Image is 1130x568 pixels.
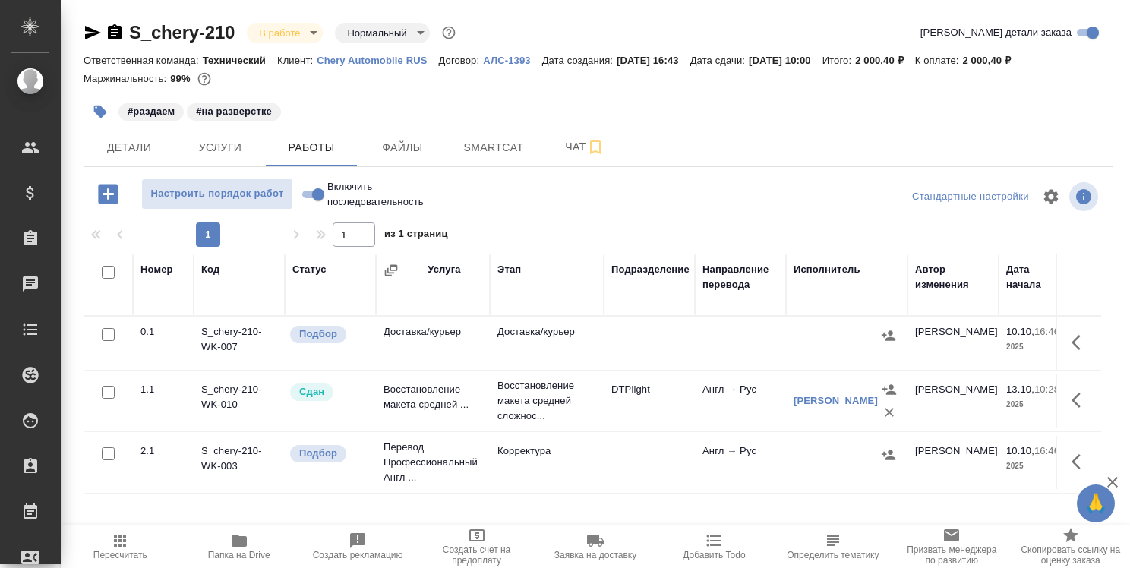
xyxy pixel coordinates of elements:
p: Договор: [439,55,484,66]
a: АЛС-1393 [483,53,541,66]
button: Удалить [878,401,901,424]
span: Заявка на доставку [554,550,636,560]
button: Создать рекламацию [298,525,417,568]
span: Создать счет на предоплату [426,544,526,566]
span: раздаем [117,104,185,117]
p: Итого: [822,55,855,66]
div: Номер [140,262,173,277]
div: split button [908,185,1033,209]
div: Менеджер проверил работу исполнителя, передает ее на следующий этап [289,382,368,402]
div: Услуга [428,262,460,277]
button: Скопировать ссылку для ЯМессенджера [84,24,102,42]
p: 10.10, [1006,445,1034,456]
button: Заявка на доставку [536,525,655,568]
div: 1.1 [140,382,186,397]
p: [DATE] 10:00 [749,55,822,66]
button: Скопировать ссылку на оценку заказа [1012,525,1130,568]
p: #на разверстке [196,104,272,119]
div: Этап [497,262,521,277]
button: Скопировать ссылку [106,24,124,42]
p: Доставка/курьер [497,324,596,339]
a: Chery Automobile RUS [317,53,438,66]
td: Англ → Рус [695,374,786,428]
p: 10.10, [1006,326,1034,337]
span: Настроить порядок работ [150,185,285,203]
div: Код [201,262,219,277]
p: 99% [170,73,194,84]
span: Smartcat [457,138,530,157]
span: Услуги [184,138,257,157]
td: [PERSON_NAME] [907,317,999,370]
p: 2025 [1006,397,1067,412]
p: 16:46 [1034,326,1059,337]
td: [PERSON_NAME] [907,436,999,489]
p: 10:28 [1034,383,1059,395]
span: Включить последовательность [327,179,424,210]
span: Работы [275,138,348,157]
td: Перевод Профессиональный Англ ... [376,432,490,493]
p: 16:46 [1034,445,1059,456]
button: Добавить работу [87,178,129,210]
p: Дата сдачи: [690,55,749,66]
button: Назначить [877,443,900,466]
span: Создать рекламацию [313,550,403,560]
span: Скопировать ссылку на оценку заказа [1021,544,1121,566]
button: Призвать менеджера по развитию [892,525,1011,568]
span: [PERSON_NAME] детали заказа [920,25,1072,40]
p: Подбор [299,446,337,461]
div: В работе [335,23,429,43]
p: Технический [203,55,277,66]
p: Подбор [299,327,337,342]
td: S_chery-210-WK-010 [194,374,285,428]
div: 0.1 [140,324,186,339]
p: К оплате: [915,55,963,66]
span: на разверстке [185,104,282,117]
button: Пересчитать [61,525,179,568]
button: Нормальный [342,27,411,39]
button: Здесь прячутся важные кнопки [1062,324,1099,361]
p: Сдан [299,384,324,399]
button: Здесь прячутся важные кнопки [1062,382,1099,418]
span: Добавить Todo [683,550,745,560]
a: S_chery-210 [129,22,235,43]
button: Создать счет на предоплату [417,525,535,568]
p: Дата создания: [542,55,617,66]
td: Доставка/курьер [376,317,490,370]
p: 2025 [1006,459,1067,474]
button: Настроить порядок работ [141,178,293,210]
div: Статус [292,262,327,277]
td: Восстановление макета средней ... [376,374,490,428]
svg: Подписаться [586,138,604,156]
span: Определить тематику [787,550,879,560]
p: #раздаем [128,104,175,119]
div: Исполнитель [794,262,860,277]
div: В работе [247,23,323,43]
p: 2 000,40 ₽ [855,55,915,66]
div: Автор изменения [915,262,991,292]
button: Назначить [878,378,901,401]
button: Здесь прячутся важные кнопки [1062,443,1099,480]
p: АЛС-1393 [483,55,541,66]
button: В работе [254,27,305,39]
span: Настроить таблицу [1033,178,1069,215]
span: из 1 страниц [384,225,448,247]
p: 2 000,40 ₽ [962,55,1022,66]
div: Подразделение [611,262,690,277]
td: Англ → Рус [695,436,786,489]
a: [PERSON_NAME] [794,395,878,406]
span: Призвать менеджера по развитию [901,544,1002,566]
p: [DATE] 16:43 [617,55,690,66]
span: Детали [93,138,166,157]
button: 16.00 RUB; [194,69,214,89]
button: 🙏 [1077,484,1115,522]
button: Доп статусы указывают на важность/срочность заказа [439,23,459,43]
button: Папка на Drive [179,525,298,568]
td: DTPlight [604,374,695,428]
button: Добавить Todo [655,525,773,568]
td: [PERSON_NAME] [907,374,999,428]
p: 13.10, [1006,383,1034,395]
button: Добавить тэг [84,95,117,128]
p: 2025 [1006,339,1067,355]
span: Пересчитать [93,550,147,560]
button: Определить тематику [774,525,892,568]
